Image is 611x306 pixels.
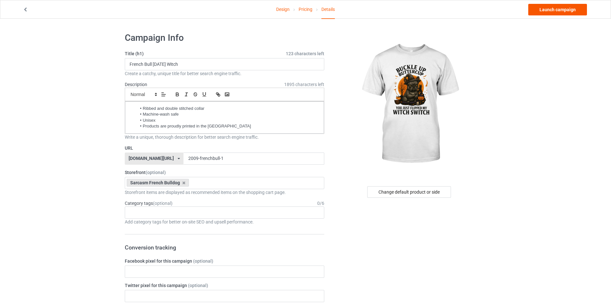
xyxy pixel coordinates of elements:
li: Ribbed and double stitched collar [137,106,319,111]
a: Design [276,0,290,18]
span: 123 characters left [286,50,324,57]
h1: Campaign Info [125,32,324,44]
span: (optional) [146,170,166,175]
span: (optional) [153,201,173,206]
li: Unisex [137,118,319,123]
div: Write a unique, thorough description for better search engine traffic. [125,134,324,140]
label: Twitter pixel for this campaign [125,282,324,289]
div: [DOMAIN_NAME][URL] [129,156,174,161]
li: Products are proudly printed in the [GEOGRAPHIC_DATA] [137,123,319,129]
label: URL [125,145,324,151]
div: 0 / 6 [317,200,324,206]
div: Sarcasm French Bulldog [127,179,189,187]
div: Change default product or side [367,186,451,198]
div: Add category tags for better on-site SEO and upsell performance. [125,219,324,225]
a: Launch campaign [528,4,587,15]
label: Title (h1) [125,50,324,57]
label: Facebook pixel for this campaign [125,258,324,264]
label: Description [125,82,147,87]
span: (optional) [188,283,208,288]
li: Machine-wash safe [137,111,319,117]
label: Category tags [125,200,173,206]
span: 1895 characters left [284,81,324,88]
span: (optional) [193,258,213,264]
div: Details [321,0,335,19]
h3: Conversion tracking [125,244,324,251]
a: Pricing [299,0,312,18]
div: Storefront items are displayed as recommended items on the shopping cart page. [125,189,324,196]
div: Create a catchy, unique title for better search engine traffic. [125,70,324,77]
label: Storefront [125,169,324,176]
